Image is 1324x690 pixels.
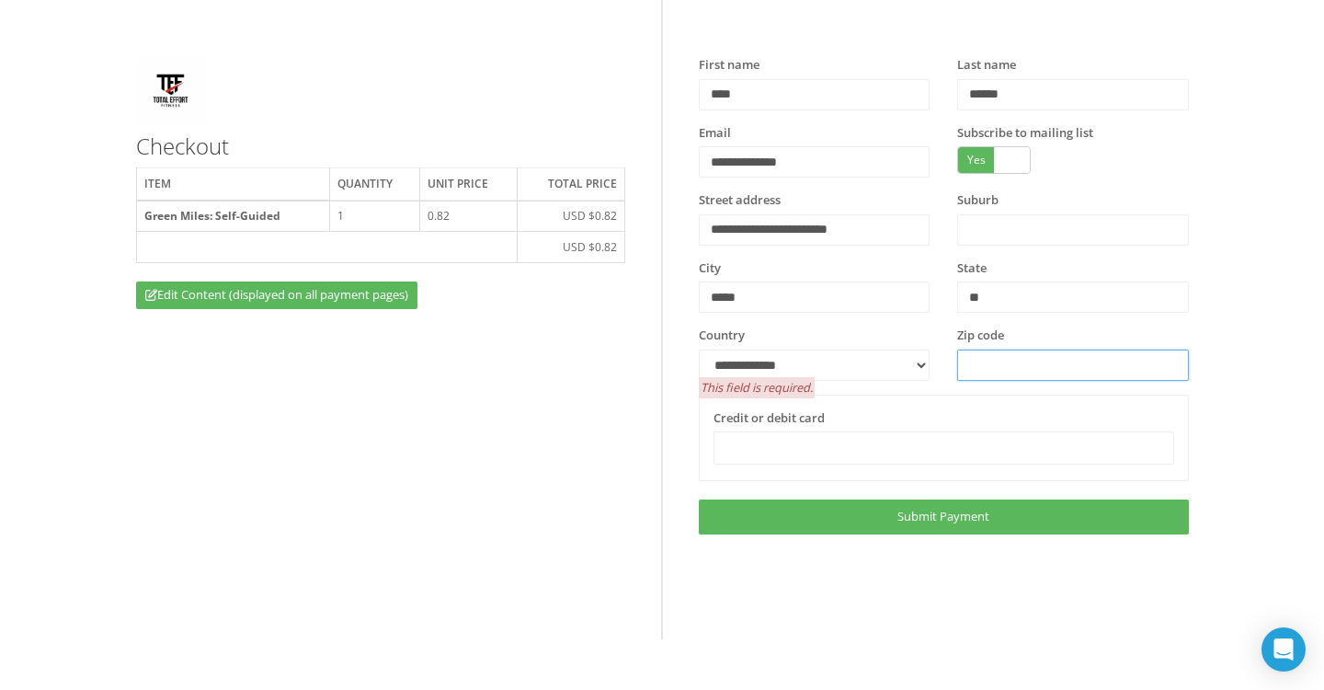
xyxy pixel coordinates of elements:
label: Credit or debit card [713,409,825,428]
h3: Checkout [136,134,626,158]
th: Item [136,168,329,201]
th: Quantity [329,168,419,201]
span: Yes [958,147,994,173]
label: City [699,259,721,278]
div: Open Intercom Messenger [1261,627,1306,672]
th: Green Miles: Self-Guided [136,201,329,232]
label: First name [699,56,759,75]
img: Untitleddesign.png [136,56,205,125]
span: This field is required. [699,377,815,398]
iframe: Secure card payment input frame [725,441,1162,456]
label: Last name [957,56,1016,75]
th: Unit price [419,168,517,201]
label: Suburb [957,191,999,210]
a: Submit Payment [699,500,1189,534]
label: Subscribe to mailing list [957,124,1093,143]
a: Edit Content (displayed on all payment pages) [136,282,417,309]
label: Email [699,124,731,143]
td: 1 [329,201,419,232]
th: Total price [517,168,624,201]
label: Zip code [957,327,1004,345]
label: State [957,259,987,278]
td: USD $0.82 [517,232,624,263]
td: 0.82 [419,201,517,232]
td: USD $0.82 [517,201,624,232]
label: Street address [699,191,781,210]
label: Country [699,327,745,345]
